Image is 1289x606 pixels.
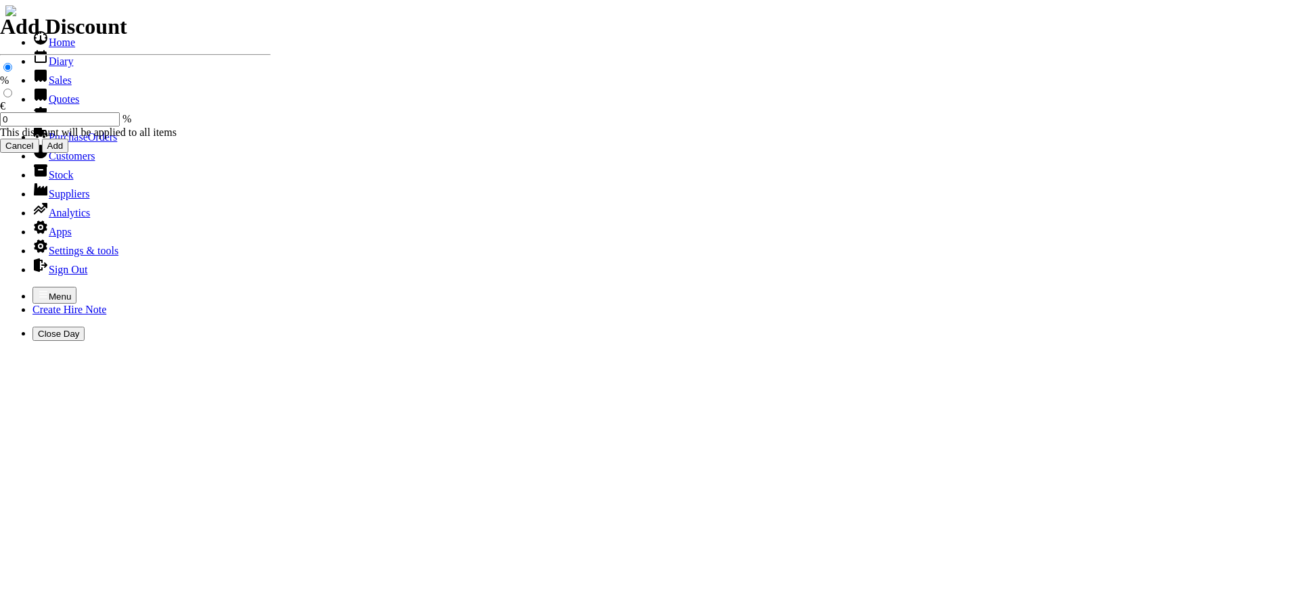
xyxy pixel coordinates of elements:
a: Sign Out [32,264,87,275]
a: Create Hire Note [32,304,106,315]
a: Settings & tools [32,245,118,256]
button: Menu [32,287,76,304]
input: Add [42,139,69,153]
a: Suppliers [32,188,89,200]
li: Hire Notes [32,106,1284,124]
a: Analytics [32,207,90,218]
li: Stock [32,162,1284,181]
input: € [3,89,12,97]
li: Sales [32,68,1284,87]
button: Close Day [32,327,85,341]
li: Suppliers [32,181,1284,200]
a: Apps [32,226,72,237]
input: % [3,63,12,72]
span: % [122,113,131,124]
a: Stock [32,169,73,181]
a: Customers [32,150,95,162]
